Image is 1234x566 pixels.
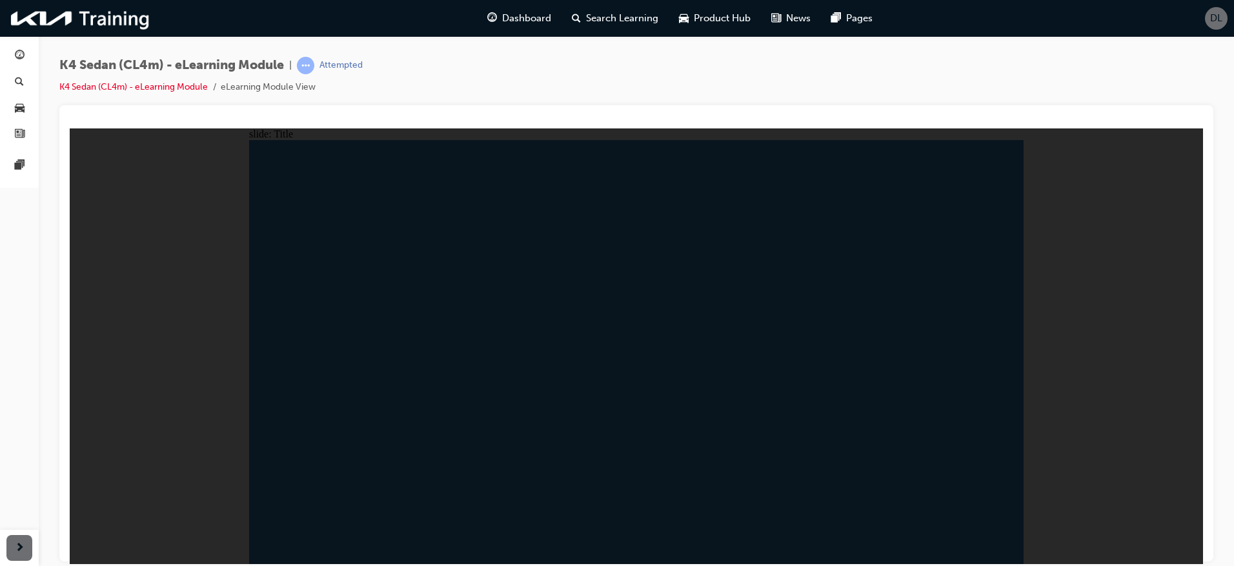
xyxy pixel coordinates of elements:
a: news-iconNews [761,5,821,32]
span: pages-icon [831,10,841,26]
span: guage-icon [487,10,497,26]
span: K4 Sedan (CL4m) - eLearning Module [59,58,284,73]
span: Dashboard [502,11,551,26]
button: DL [1205,7,1228,30]
a: pages-iconPages [821,5,883,32]
span: DL [1210,11,1222,26]
a: search-iconSearch Learning [561,5,669,32]
div: Attempted [319,59,363,72]
span: search-icon [15,77,24,88]
span: guage-icon [15,50,25,62]
a: guage-iconDashboard [477,5,561,32]
span: Product Hub [694,11,751,26]
span: learningRecordVerb_ATTEMPT-icon [297,57,314,74]
img: kia-training [6,5,155,32]
span: pages-icon [15,160,25,172]
span: car-icon [679,10,689,26]
span: | [289,58,292,73]
span: news-icon [771,10,781,26]
span: car-icon [15,103,25,114]
span: Pages [846,11,873,26]
span: news-icon [15,129,25,141]
span: News [786,11,811,26]
a: K4 Sedan (CL4m) - eLearning Module [59,81,208,92]
span: next-icon [15,540,25,556]
a: car-iconProduct Hub [669,5,761,32]
span: Search Learning [586,11,658,26]
span: search-icon [572,10,581,26]
li: eLearning Module View [221,80,316,95]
